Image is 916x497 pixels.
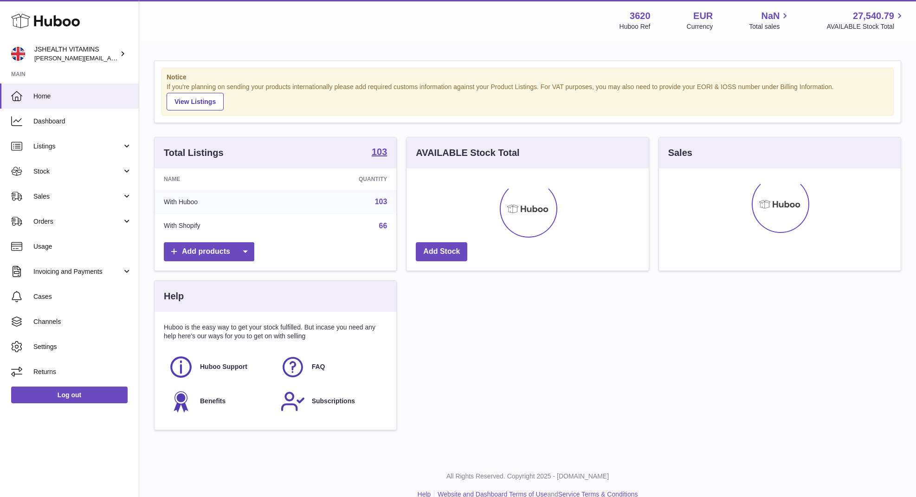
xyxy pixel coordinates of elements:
[33,317,132,326] span: Channels
[34,54,186,62] span: [PERSON_NAME][EMAIL_ADDRESS][DOMAIN_NAME]
[280,355,383,380] a: FAQ
[826,22,905,31] span: AVAILABLE Stock Total
[749,10,790,31] a: NaN Total sales
[33,267,122,276] span: Invoicing and Payments
[33,192,122,201] span: Sales
[168,389,271,414] a: Benefits
[33,342,132,351] span: Settings
[155,214,285,238] td: With Shopify
[280,389,383,414] a: Subscriptions
[312,362,325,371] span: FAQ
[619,22,651,31] div: Huboo Ref
[749,22,790,31] span: Total sales
[372,147,387,156] strong: 103
[11,47,25,61] img: francesca@jshealthvitamins.com
[168,355,271,380] a: Huboo Support
[164,147,224,159] h3: Total Listings
[167,93,224,110] a: View Listings
[33,117,132,126] span: Dashboard
[416,147,519,159] h3: AVAILABLE Stock Total
[375,198,387,206] a: 103
[167,83,889,110] div: If you're planning on sending your products internationally please add required customs informati...
[312,397,355,406] span: Subscriptions
[164,242,254,261] a: Add products
[687,22,713,31] div: Currency
[33,242,132,251] span: Usage
[164,290,184,303] h3: Help
[379,222,387,230] a: 66
[416,242,467,261] a: Add Stock
[167,73,889,82] strong: Notice
[34,45,118,63] div: JSHEALTH VITAMINS
[761,10,780,22] span: NaN
[11,387,128,403] a: Log out
[33,368,132,376] span: Returns
[155,168,285,190] th: Name
[853,10,894,22] span: 27,540.79
[147,472,909,481] p: All Rights Reserved. Copyright 2025 - [DOMAIN_NAME]
[285,168,396,190] th: Quantity
[630,10,651,22] strong: 3620
[372,147,387,158] a: 103
[155,190,285,214] td: With Huboo
[200,397,226,406] span: Benefits
[33,217,122,226] span: Orders
[693,10,713,22] strong: EUR
[33,142,122,151] span: Listings
[826,10,905,31] a: 27,540.79 AVAILABLE Stock Total
[33,92,132,101] span: Home
[668,147,692,159] h3: Sales
[200,362,247,371] span: Huboo Support
[33,292,132,301] span: Cases
[164,323,387,341] p: Huboo is the easy way to get your stock fulfilled. But incase you need any help here's our ways f...
[33,167,122,176] span: Stock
